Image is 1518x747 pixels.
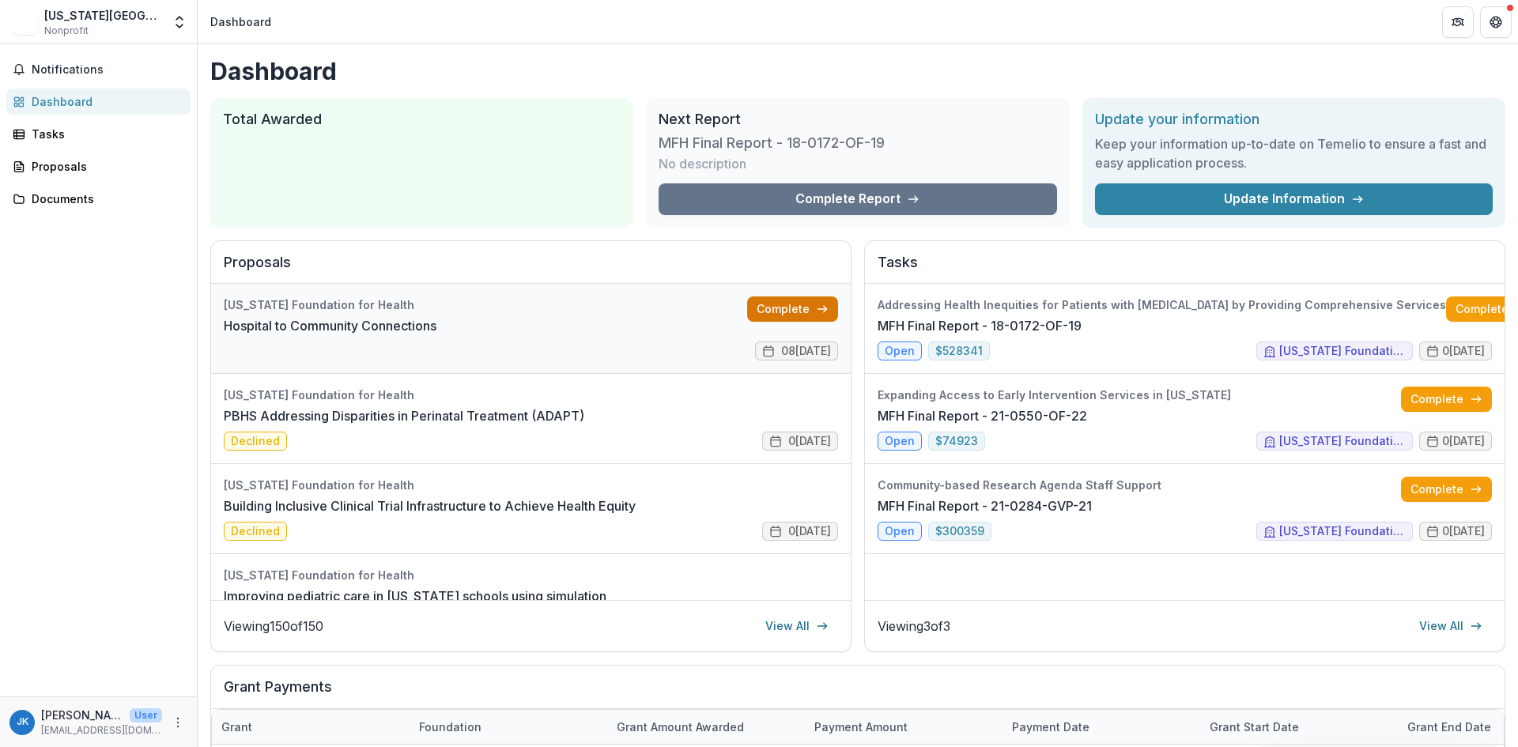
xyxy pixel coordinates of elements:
button: Open entity switcher [168,6,191,38]
a: Tasks [6,121,191,147]
p: [EMAIL_ADDRESS][DOMAIN_NAME] [41,723,162,738]
a: Dashboard [6,89,191,115]
span: Nonprofit [44,24,89,38]
a: View All [756,613,838,639]
a: Proposals [6,153,191,179]
a: Hospital to Community Connections [224,316,436,335]
p: No description [659,154,746,173]
button: More [168,713,187,732]
h3: MFH Final Report - 18-0172-OF-19 [659,134,885,152]
button: Partners [1442,6,1474,38]
h2: Update your information [1095,111,1493,128]
div: Documents [32,191,178,207]
h1: Dashboard [210,57,1505,85]
p: User [130,708,162,722]
h3: Keep your information up-to-date on Temelio to ensure a fast and easy application process. [1095,134,1493,172]
a: View All [1410,613,1492,639]
a: Complete [1401,387,1492,412]
h2: Grant Payments [224,678,1492,708]
button: Notifications [6,57,191,82]
span: Notifications [32,63,184,77]
h2: Next Report [659,111,1056,128]
a: MFH Final Report - 18-0172-OF-19 [878,316,1082,335]
h2: Total Awarded [223,111,621,128]
div: Jessica Kersey [17,717,28,727]
a: Complete [1401,477,1492,502]
p: Viewing 150 of 150 [224,617,323,636]
div: Dashboard [210,13,271,30]
p: [PERSON_NAME] [41,707,123,723]
a: Building Inclusive Clinical Trial Infrastructure to Achieve Health Equity [224,496,636,515]
a: Documents [6,186,191,212]
p: Viewing 3 of 3 [878,617,950,636]
div: Tasks [32,126,178,142]
button: Get Help [1480,6,1512,38]
h2: Tasks [878,254,1492,284]
nav: breadcrumb [204,10,278,33]
a: MFH Final Report - 21-0550-OF-22 [878,406,1087,425]
a: Update Information [1095,183,1493,215]
div: Dashboard [32,93,178,110]
div: Proposals [32,158,178,175]
a: PBHS Addressing Disparities in Perinatal Treatment (ADAPT) [224,406,584,425]
h2: Proposals [224,254,838,284]
a: MFH Final Report - 21-0284-GVP-21 [878,496,1092,515]
a: Complete [747,296,838,322]
a: Complete Report [659,183,1056,215]
a: Improving pediatric care in [US_STATE] schools using simulation [224,587,606,606]
div: [US_STATE][GEOGRAPHIC_DATA] [44,7,162,24]
img: Washington University [13,9,38,35]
